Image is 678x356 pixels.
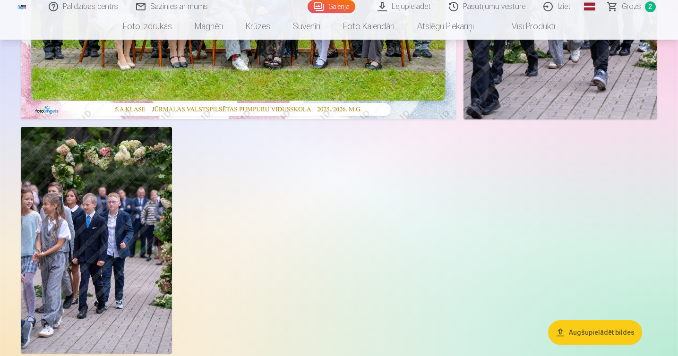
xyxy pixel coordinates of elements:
[485,13,566,40] a: Visi produkti
[645,1,656,12] span: 2
[406,13,485,40] a: Atslēgu piekariņi
[548,320,642,345] button: Augšupielādēt bildes
[234,13,282,40] a: Krūzes
[17,4,27,9] img: /fa3
[183,13,234,40] a: Magnēti
[622,1,641,12] span: Grozs
[332,13,406,40] a: Foto kalendāri
[112,13,183,40] a: Foto izdrukas
[282,13,332,40] a: Suvenīri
